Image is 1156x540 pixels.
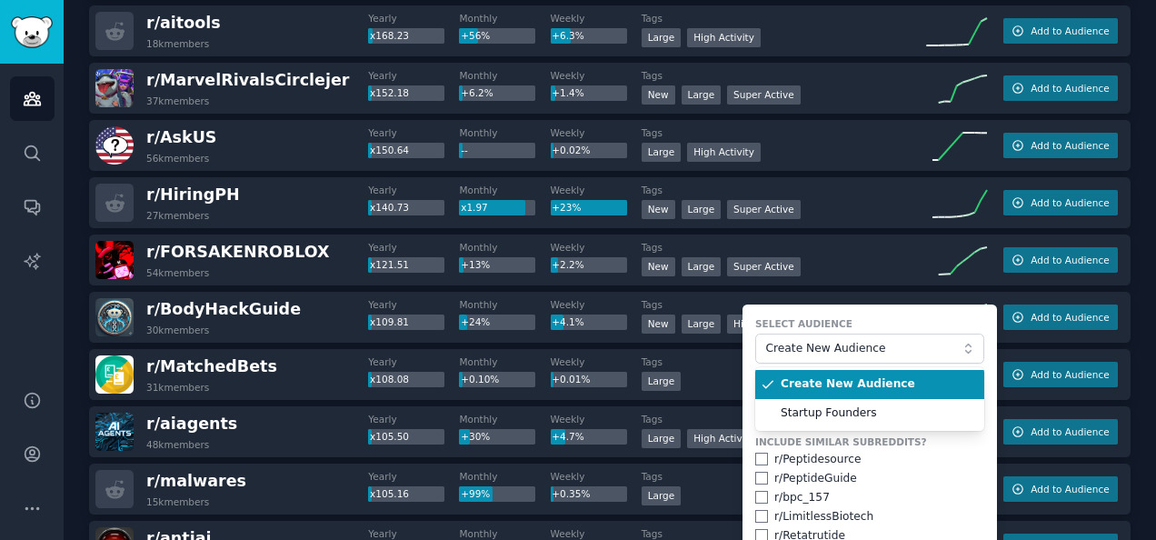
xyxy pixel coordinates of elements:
span: +24% [461,316,490,327]
dt: Tags [642,126,914,139]
span: +0.35% [552,488,590,499]
span: r/ BodyHackGuide [146,300,301,318]
div: r/ LimitlessBiotech [774,509,873,525]
span: Add to Audience [1031,254,1109,266]
label: Select Audience [755,317,984,330]
div: 48k members [146,438,209,451]
button: Add to Audience [1003,133,1118,158]
span: +4.1% [552,316,583,327]
span: x105.50 [370,431,409,442]
span: +56% [461,30,490,41]
img: MatchedBets [95,355,134,394]
dt: Tags [642,470,914,483]
div: High Activity [687,28,761,47]
dt: Weekly [551,241,642,254]
div: 30k members [146,324,209,336]
div: r/ Peptidesource [774,452,862,468]
span: Startup Founders [781,405,972,422]
dt: Yearly [368,184,459,196]
span: +13% [461,259,490,270]
dt: Tags [642,413,914,425]
span: Add to Audience [1031,82,1109,95]
div: 15k members [146,495,209,508]
span: +30% [461,431,490,442]
span: r/ malwares [146,472,246,490]
span: r/ aiagents [146,415,237,433]
dt: Monthly [459,470,550,483]
span: Add to Audience [1031,196,1109,209]
div: Large [682,85,722,105]
div: 56k members [146,152,209,165]
span: r/ FORSAKENROBLOX [146,243,330,261]
span: x150.64 [370,145,409,155]
span: +2.2% [552,259,583,270]
span: r/ MatchedBets [146,357,277,375]
button: Create New Audience [755,334,984,365]
div: Large [642,28,682,47]
span: x168.23 [370,30,409,41]
div: High Activity [687,429,761,448]
dt: Yearly [368,126,459,139]
dt: Yearly [368,355,459,368]
div: Super Active [727,257,801,276]
label: Include Similar Subreddits? [755,435,984,448]
dt: Monthly [459,69,550,82]
dt: Weekly [551,12,642,25]
span: r/ aitools [146,14,221,32]
span: x121.51 [370,259,409,270]
div: r/ bpc_157 [774,490,830,506]
dt: Yearly [368,413,459,425]
span: Add to Audience [1031,25,1109,37]
dt: Weekly [551,126,642,139]
div: New [642,200,675,219]
dt: Tags [642,527,914,540]
div: High Activity [727,315,801,334]
img: aiagents [95,413,134,451]
dt: Weekly [551,413,642,425]
div: Super Active [727,85,801,105]
button: Add to Audience [1003,362,1118,387]
span: x109.81 [370,316,409,327]
div: New [642,85,675,105]
span: +0.02% [552,145,590,155]
dt: Monthly [459,12,550,25]
button: Add to Audience [1003,419,1118,445]
div: Large [642,486,682,505]
span: +1.4% [552,87,583,98]
span: x1.97 [461,202,488,213]
span: +23% [552,202,581,213]
dt: Monthly [459,298,550,311]
dt: Yearly [368,298,459,311]
span: x152.18 [370,87,409,98]
dt: Yearly [368,12,459,25]
span: r/ AskUS [146,128,216,146]
dt: Weekly [551,470,642,483]
span: +6.2% [461,87,493,98]
div: Large [642,429,682,448]
button: Add to Audience [1003,476,1118,502]
dt: Monthly [459,527,550,540]
button: Add to Audience [1003,305,1118,330]
dt: Monthly [459,184,550,196]
div: Large [642,143,682,162]
button: Add to Audience [1003,247,1118,273]
span: +99% [461,488,490,499]
dt: Weekly [551,355,642,368]
span: Add to Audience [1031,139,1109,152]
span: x108.08 [370,374,409,385]
dt: Yearly [368,527,459,540]
span: +6.3% [552,30,583,41]
dt: Monthly [459,413,550,425]
span: Create New Audience [781,376,972,393]
span: x105.16 [370,488,409,499]
div: High Activity [687,143,761,162]
div: Large [682,257,722,276]
span: Add to Audience [1031,425,1109,438]
dt: Tags [642,69,914,82]
dt: Weekly [551,184,642,196]
span: r/ MarvelRivalsCirclejer [146,71,349,89]
span: x140.73 [370,202,409,213]
span: -- [461,145,468,155]
span: +0.01% [552,374,590,385]
dt: Tags [642,12,914,25]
